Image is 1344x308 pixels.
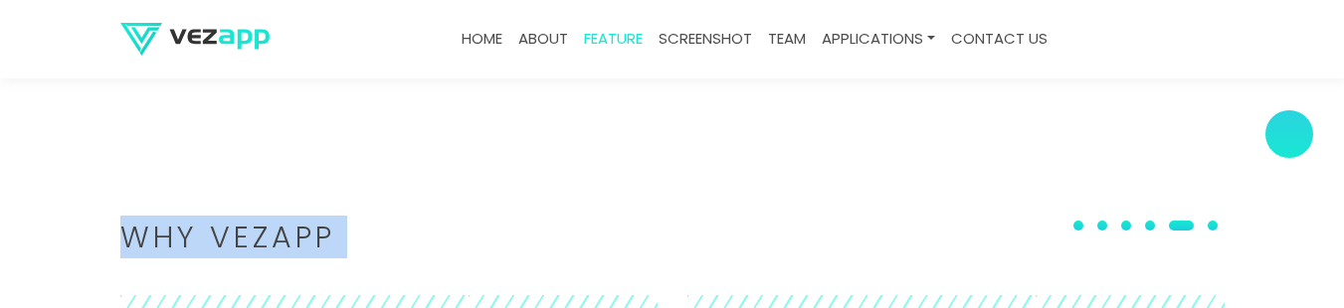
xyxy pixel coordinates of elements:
[814,20,943,59] a: Applications
[576,20,651,59] a: feature
[454,20,510,59] a: Home
[760,20,814,59] a: team
[651,20,760,59] a: screenshot
[120,23,270,56] img: logo
[943,20,1056,59] a: contact us
[510,20,576,59] a: about
[120,224,1225,251] h2: Why VEZAPP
